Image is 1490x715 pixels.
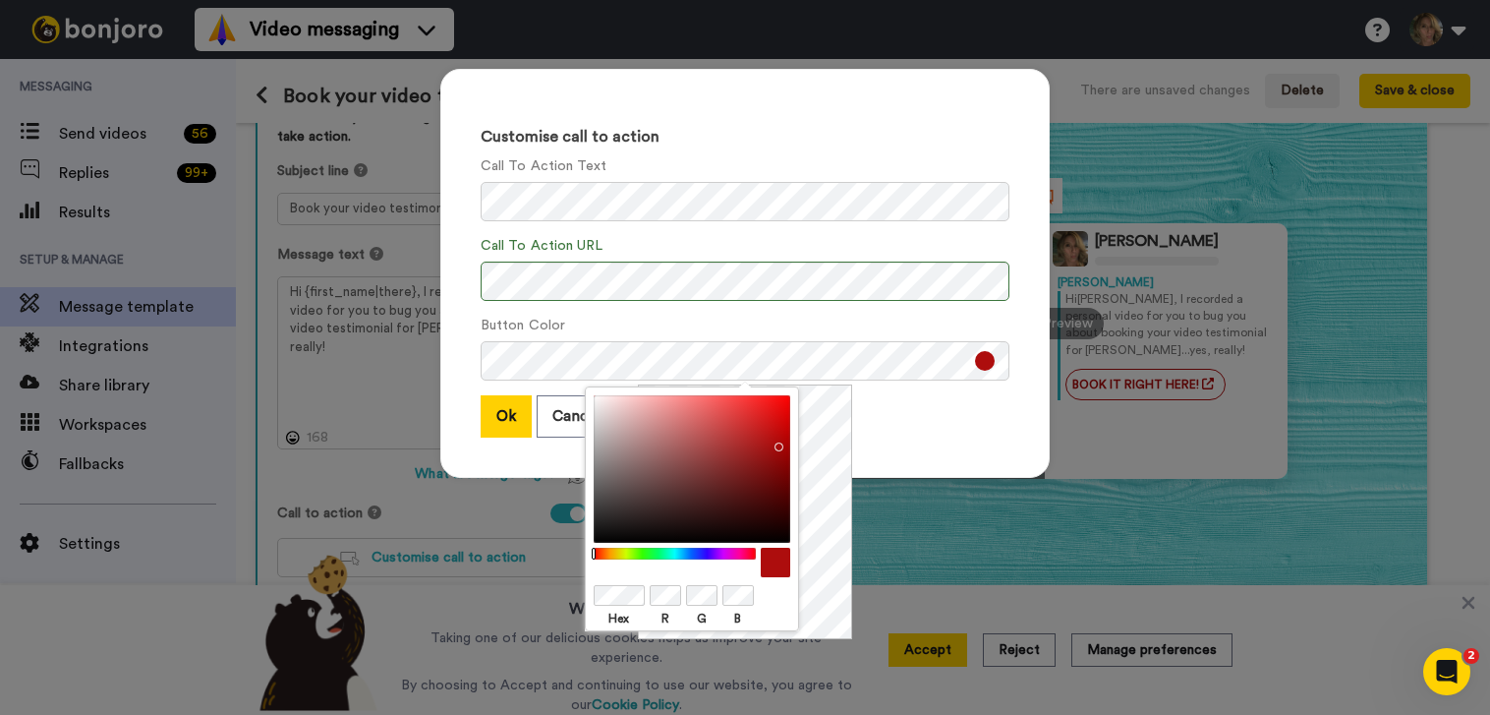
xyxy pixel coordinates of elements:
label: Call To Action URL [481,236,602,257]
label: Call To Action Text [481,156,607,177]
label: Hex [594,610,645,627]
label: G [686,610,717,627]
label: B [722,610,754,627]
button: Cancel [537,395,615,438]
label: R [650,610,681,627]
h3: Customise call to action [481,129,1009,147]
span: 2 [1463,648,1479,664]
iframe: Intercom live chat [1423,648,1470,695]
label: Button Color [481,316,565,336]
button: Ok [481,395,532,438]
